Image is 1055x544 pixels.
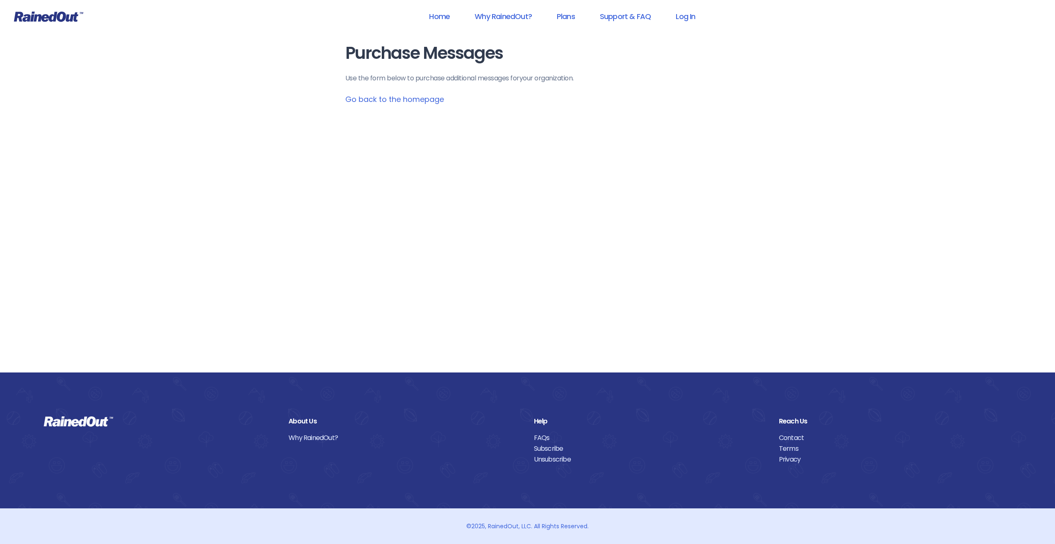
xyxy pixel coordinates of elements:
a: Privacy [779,454,1011,465]
div: Reach Us [779,416,1011,427]
a: Unsubscribe [534,454,766,465]
a: Go back to the homepage [345,94,444,104]
a: Why RainedOut? [289,433,521,443]
a: FAQs [534,433,766,443]
a: Contact [779,433,1011,443]
h1: Purchase Messages [345,44,710,63]
a: Terms [779,443,1011,454]
a: Home [418,7,461,26]
a: Support & FAQ [589,7,662,26]
a: Subscribe [534,443,766,454]
a: Log In [665,7,706,26]
p: Use the form below to purchase additional messages for your organization . [345,73,710,83]
a: Why RainedOut? [464,7,543,26]
div: Help [534,416,766,427]
a: Plans [546,7,586,26]
div: About Us [289,416,521,427]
